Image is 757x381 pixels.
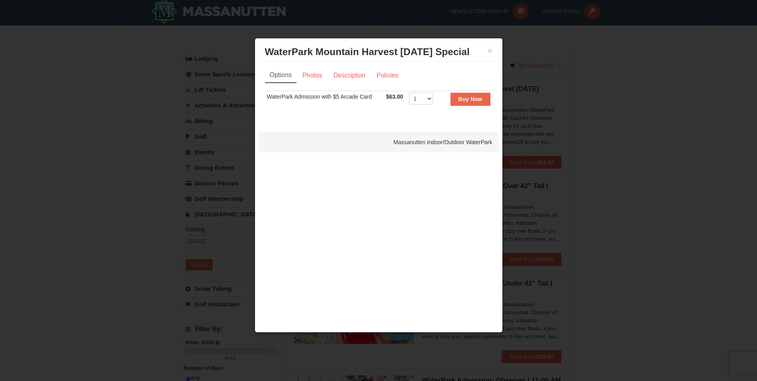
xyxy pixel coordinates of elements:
[297,68,328,83] a: Photos
[265,68,296,83] a: Options
[386,93,403,100] span: $63.00
[259,132,498,152] div: Massanutten Indoor/Outdoor WaterPark
[328,68,370,83] a: Description
[488,47,492,55] button: ×
[451,93,490,105] button: Buy Now
[265,91,384,111] td: WaterPark Admission with $5 Arcade Card
[371,68,403,83] a: Policies
[459,96,482,102] strong: Buy Now
[265,46,492,58] h3: WaterPark Mountain Harvest [DATE] Special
